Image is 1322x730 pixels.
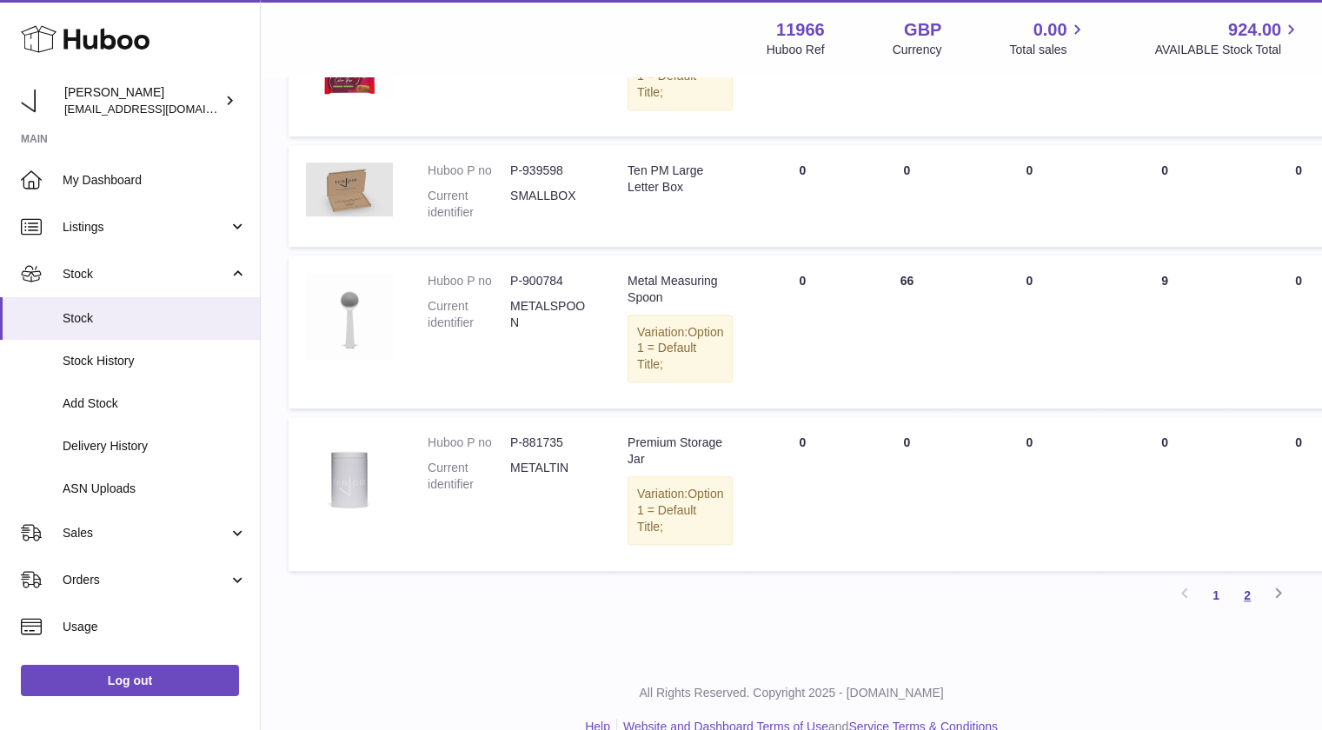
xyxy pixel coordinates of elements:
span: My Dashboard [63,172,247,189]
a: 1 [1200,580,1232,611]
td: 0 [959,145,1099,247]
td: 0 [854,417,959,570]
span: [EMAIL_ADDRESS][DOMAIN_NAME] [64,102,256,116]
span: Sales [63,525,229,541]
img: info@tenpm.co [21,88,47,114]
td: 0 [1099,417,1230,570]
dt: Huboo P no [428,163,510,179]
td: 66 [854,255,959,408]
td: 0 [750,417,854,570]
span: Option 1 = Default Title; [637,325,723,372]
td: 0 [959,255,1099,408]
span: Total sales [1009,42,1086,58]
span: Stock [63,310,247,327]
span: Option 1 = Default Title; [637,487,723,534]
dt: Huboo P no [428,435,510,451]
td: 0 [1099,145,1230,247]
div: Premium Storage Jar [628,435,733,468]
span: 924.00 [1228,18,1281,42]
td: 0 [959,417,1099,570]
dt: Huboo P no [428,273,510,289]
span: 0.00 [1033,18,1067,42]
dd: METALSPOON [510,298,593,331]
strong: GBP [904,18,941,42]
span: AVAILABLE Stock Total [1154,42,1301,58]
a: Log out [21,665,239,696]
strong: 11966 [776,18,825,42]
td: 9 [1099,255,1230,408]
span: 0 [1295,435,1302,449]
div: Variation: [628,315,733,383]
td: 0 [750,255,854,408]
span: Delivery History [63,438,247,455]
img: product image [306,163,393,216]
dd: P-881735 [510,435,593,451]
div: Variation: [628,476,733,545]
td: 0 [750,145,854,247]
span: 0 [1295,274,1302,288]
a: 2 [1232,580,1263,611]
span: 0 [1295,163,1302,177]
span: Usage [63,619,247,635]
a: 924.00 AVAILABLE Stock Total [1154,18,1301,58]
td: 0 [854,145,959,247]
dd: P-939598 [510,163,593,179]
img: product image [306,273,393,360]
span: Add Stock [63,395,247,412]
span: Orders [63,572,229,588]
dd: SMALLBOX [510,188,593,221]
div: Ten PM Large Letter Box [628,163,733,196]
div: Currency [893,42,942,58]
dd: METALTIN [510,460,593,493]
dt: Current identifier [428,188,510,221]
span: Stock [63,266,229,282]
dt: Current identifier [428,460,510,493]
a: 0.00 Total sales [1009,18,1086,58]
span: Stock History [63,353,247,369]
span: Listings [63,219,229,236]
p: All Rights Reserved. Copyright 2025 - [DOMAIN_NAME] [275,685,1308,701]
img: product image [306,435,393,521]
div: Huboo Ref [767,42,825,58]
span: ASN Uploads [63,481,247,497]
dd: P-900784 [510,273,593,289]
dt: Current identifier [428,298,510,331]
div: Metal Measuring Spoon [628,273,733,306]
div: [PERSON_NAME] [64,84,221,117]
